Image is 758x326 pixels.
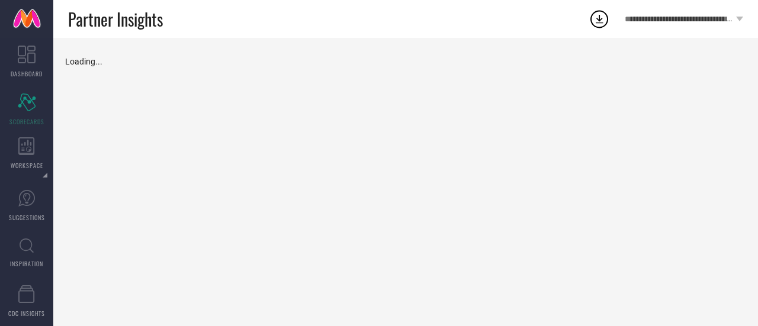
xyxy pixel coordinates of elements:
[68,7,163,31] span: Partner Insights
[9,213,45,222] span: SUGGESTIONS
[9,117,44,126] span: SCORECARDS
[589,8,610,30] div: Open download list
[8,309,45,318] span: CDC INSIGHTS
[65,57,102,66] span: Loading...
[11,161,43,170] span: WORKSPACE
[11,69,43,78] span: DASHBOARD
[10,259,43,268] span: INSPIRATION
